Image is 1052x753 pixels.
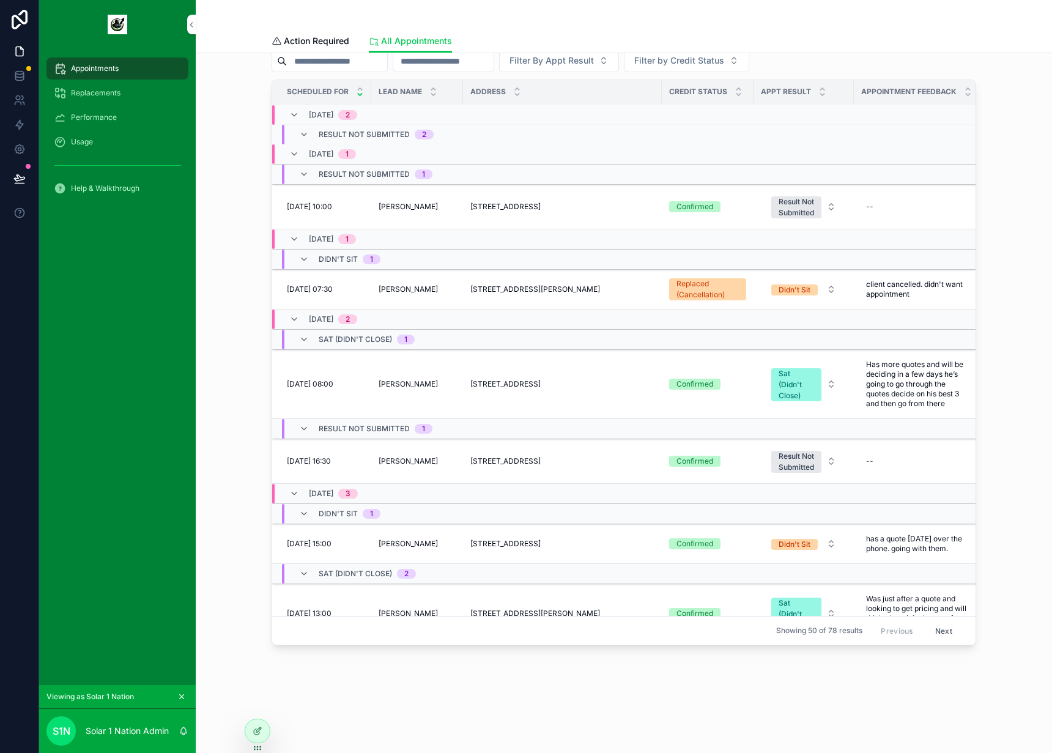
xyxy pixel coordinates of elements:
[422,169,425,179] div: 1
[676,608,713,619] div: Confirmed
[379,379,438,389] span: [PERSON_NAME]
[381,35,452,47] span: All Appointments
[927,621,961,640] button: Next
[379,539,438,549] span: [PERSON_NAME]
[287,456,364,466] a: [DATE] 16:30
[71,88,120,98] span: Replacements
[319,254,358,264] span: Didn't Sit
[287,87,349,97] span: Scheduled For
[379,284,456,294] a: [PERSON_NAME]
[861,87,957,97] span: Appointment Feedback
[669,538,746,549] a: Confirmed
[470,539,541,549] span: [STREET_ADDRESS]
[866,202,873,212] div: --
[369,30,452,53] a: All Appointments
[861,451,972,471] a: --
[761,592,846,636] button: Select Button
[379,456,456,466] a: [PERSON_NAME]
[287,284,364,294] a: [DATE] 07:30
[71,113,117,122] span: Performance
[346,234,349,244] div: 1
[761,190,846,223] button: Select Button
[287,609,364,618] a: [DATE] 13:00
[470,87,506,97] span: Address
[71,137,93,147] span: Usage
[370,254,373,264] div: 1
[861,589,972,638] a: Was just after a quote and looking to get pricing and will think about it in the next few weeks
[287,539,332,549] span: [DATE] 15:00
[470,539,654,549] a: [STREET_ADDRESS]
[287,202,332,212] span: [DATE] 10:00
[39,49,196,215] div: scrollable content
[779,284,810,295] div: Didn't Sit
[470,284,654,294] a: [STREET_ADDRESS][PERSON_NAME]
[861,197,972,217] a: --
[509,54,594,67] span: Filter By Appt Result
[53,724,70,738] span: S1N
[761,445,846,478] button: Select Button
[46,177,188,199] a: Help & Walkthrough
[346,110,350,120] div: 2
[624,49,749,72] button: Select Button
[46,57,188,80] a: Appointments
[287,456,331,466] span: [DATE] 16:30
[761,278,846,301] a: Select Button
[779,451,814,473] div: Result Not Submitted
[71,64,119,73] span: Appointments
[309,489,333,499] span: [DATE]
[761,362,846,406] button: Select Button
[108,15,127,34] img: App logo
[779,539,810,550] div: Didn't Sit
[309,234,333,244] span: [DATE]
[404,335,407,344] div: 1
[470,379,541,389] span: [STREET_ADDRESS]
[470,202,654,212] a: [STREET_ADDRESS]
[866,360,967,409] span: Has more quotes and will be deciding in a few days he’s going to go through the quotes decide on ...
[676,201,713,212] div: Confirmed
[309,110,333,120] span: [DATE]
[422,424,425,434] div: 1
[319,335,392,344] span: Sat (Didn't Close)
[86,725,169,737] p: Solar 1 Nation Admin
[309,314,333,324] span: [DATE]
[634,54,724,67] span: Filter by Credit Status
[761,532,846,555] a: Select Button
[761,278,846,300] button: Select Button
[866,456,873,466] div: --
[499,49,619,72] button: Select Button
[46,692,134,702] span: Viewing as Solar 1 Nation
[287,379,333,389] span: [DATE] 08:00
[470,284,600,294] span: [STREET_ADDRESS][PERSON_NAME]
[346,489,350,499] div: 3
[669,87,727,97] span: Credit Status
[404,569,409,579] div: 2
[669,201,746,212] a: Confirmed
[779,598,814,631] div: Sat (Didn't Close)
[71,184,139,193] span: Help & Walkthrough
[470,456,654,466] a: [STREET_ADDRESS]
[470,609,654,618] a: [STREET_ADDRESS][PERSON_NAME]
[319,509,358,519] span: Didn't Sit
[272,30,349,54] a: Action Required
[379,284,438,294] span: [PERSON_NAME]
[761,362,846,407] a: Select Button
[761,444,846,478] a: Select Button
[319,424,410,434] span: Result Not Submitted
[379,609,438,618] span: [PERSON_NAME]
[866,280,967,299] span: client cancelled. didn't want appointment
[284,35,349,47] span: Action Required
[319,130,410,139] span: Result Not Submitted
[46,106,188,128] a: Performance
[470,456,541,466] span: [STREET_ADDRESS]
[287,539,364,549] a: [DATE] 15:00
[379,456,438,466] span: [PERSON_NAME]
[776,626,862,636] span: Showing 50 of 78 results
[669,379,746,390] a: Confirmed
[287,284,333,294] span: [DATE] 07:30
[287,379,364,389] a: [DATE] 08:00
[669,456,746,467] a: Confirmed
[761,190,846,224] a: Select Button
[287,609,332,618] span: [DATE] 13:00
[379,202,438,212] span: [PERSON_NAME]
[422,130,426,139] div: 2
